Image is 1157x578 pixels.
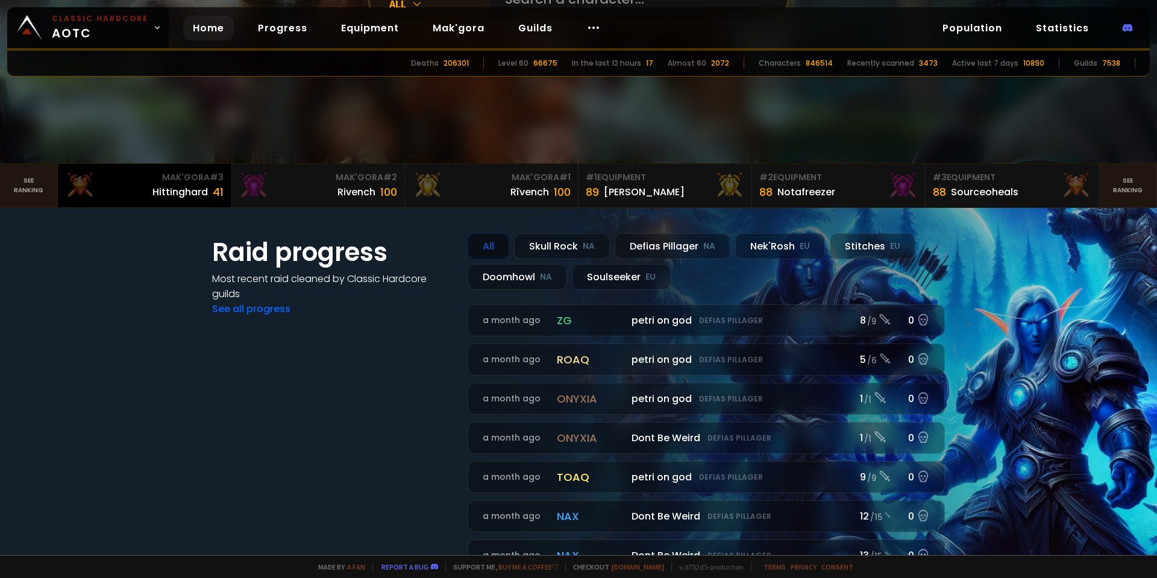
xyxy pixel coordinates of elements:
span: # 3 [933,171,947,183]
span: # 3 [210,171,224,183]
a: a month agozgpetri on godDefias Pillager8 /90 [468,304,945,336]
div: Deaths [411,58,439,69]
a: Mak'gora [423,16,494,40]
div: Level 60 [498,58,528,69]
a: [DOMAIN_NAME] [612,562,664,571]
div: Stitches [830,233,915,259]
span: # 2 [383,171,397,183]
div: 41 [213,184,224,200]
div: Doomhowl [468,264,567,290]
div: All [468,233,509,259]
span: AOTC [52,13,148,42]
div: 66675 [533,58,557,69]
div: Active last 7 days [952,58,1018,69]
div: Characters [759,58,801,69]
a: Mak'Gora#2Rivench100 [231,164,405,207]
h4: Most recent raid cleaned by Classic Hardcore guilds [212,271,453,301]
a: Consent [821,562,853,571]
a: a month agoroaqpetri on godDefias Pillager5 /60 [468,344,945,375]
a: Buy me a coffee [498,562,558,571]
a: Population [933,16,1012,40]
a: Privacy [791,562,817,571]
div: 206301 [444,58,469,69]
a: #3Equipment88Sourceoheals [926,164,1099,207]
div: Equipment [586,171,744,184]
a: Report a bug [381,562,428,571]
div: 846514 [806,58,833,69]
a: #1Equipment89[PERSON_NAME] [578,164,752,207]
a: Statistics [1026,16,1099,40]
div: [PERSON_NAME] [604,184,685,199]
small: Classic Hardcore [52,13,148,24]
div: 100 [380,184,397,200]
a: a month agoonyxiapetri on godDefias Pillager1 /10 [468,383,945,415]
div: Recently scanned [847,58,914,69]
small: NA [703,240,715,253]
a: Seeranking [1099,164,1157,207]
div: 100 [554,184,571,200]
div: Mak'Gora [65,171,224,184]
div: Sourceoheals [951,184,1018,199]
small: NA [540,271,552,283]
div: 88 [933,184,946,200]
span: Support me, [445,562,558,571]
span: # 1 [559,171,571,183]
div: Nek'Rosh [735,233,825,259]
a: a month agonaxDont Be WeirdDefias Pillager13 /150 [468,539,945,571]
a: Mak'Gora#1Rîvench100 [405,164,578,207]
small: EU [890,240,900,253]
a: #2Equipment88Notafreezer [752,164,926,207]
a: a month agoonyxiaDont Be WeirdDefias Pillager1 /10 [468,422,945,454]
div: Rivench [337,184,375,199]
span: Checkout [565,562,664,571]
div: In the last 12 hours [572,58,641,69]
small: NA [583,240,595,253]
div: Hittinghard [152,184,208,199]
div: Defias Pillager [615,233,730,259]
a: Equipment [331,16,409,40]
div: 3473 [919,58,938,69]
div: Rîvench [510,184,549,199]
div: 17 [646,58,653,69]
div: Notafreezer [777,184,835,199]
a: Mak'Gora#3Hittinghard41 [58,164,231,207]
a: Progress [248,16,317,40]
div: Soulseeker [572,264,671,290]
small: EU [645,271,656,283]
a: See all progress [212,302,290,316]
div: Mak'Gora [412,171,571,184]
div: Mak'Gora [239,171,397,184]
div: Equipment [759,171,918,184]
a: a fan [347,562,365,571]
span: # 1 [586,171,597,183]
div: Almost 60 [668,58,706,69]
small: EU [800,240,810,253]
a: Home [183,16,234,40]
div: 10890 [1023,58,1044,69]
span: # 2 [759,171,773,183]
div: Equipment [933,171,1091,184]
a: Terms [763,562,786,571]
div: 2072 [711,58,729,69]
div: Skull Rock [514,233,610,259]
a: a month agotoaqpetri on godDefias Pillager9 /90 [468,461,945,493]
a: Guilds [509,16,562,40]
span: Made by [311,562,365,571]
h1: Raid progress [212,233,453,271]
div: 89 [586,184,599,200]
div: 7538 [1102,58,1120,69]
div: 88 [759,184,773,200]
a: Classic HardcoreAOTC [7,7,169,48]
div: Guilds [1074,58,1097,69]
span: v. d752d5 - production [671,562,744,571]
a: a month agonaxDont Be WeirdDefias Pillager12 /150 [468,500,945,532]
